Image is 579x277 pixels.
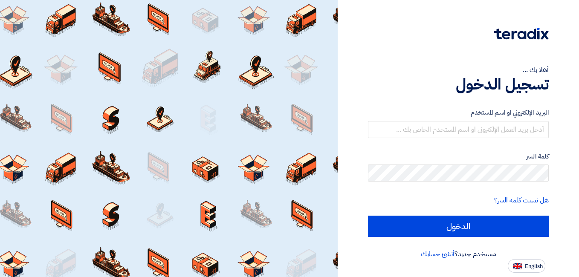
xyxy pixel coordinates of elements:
input: الدخول [368,216,549,237]
span: English [525,263,543,269]
a: هل نسيت كلمة السر؟ [494,195,549,205]
div: مستخدم جديد؟ [368,249,549,259]
label: كلمة السر [368,152,549,162]
label: البريد الإلكتروني او اسم المستخدم [368,108,549,118]
button: English [508,259,545,273]
h1: تسجيل الدخول [368,75,549,94]
input: أدخل بريد العمل الإلكتروني او اسم المستخدم الخاص بك ... [368,121,549,138]
div: أهلا بك ... [368,65,549,75]
img: en-US.png [513,263,522,269]
img: Teradix logo [494,28,549,40]
a: أنشئ حسابك [421,249,455,259]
